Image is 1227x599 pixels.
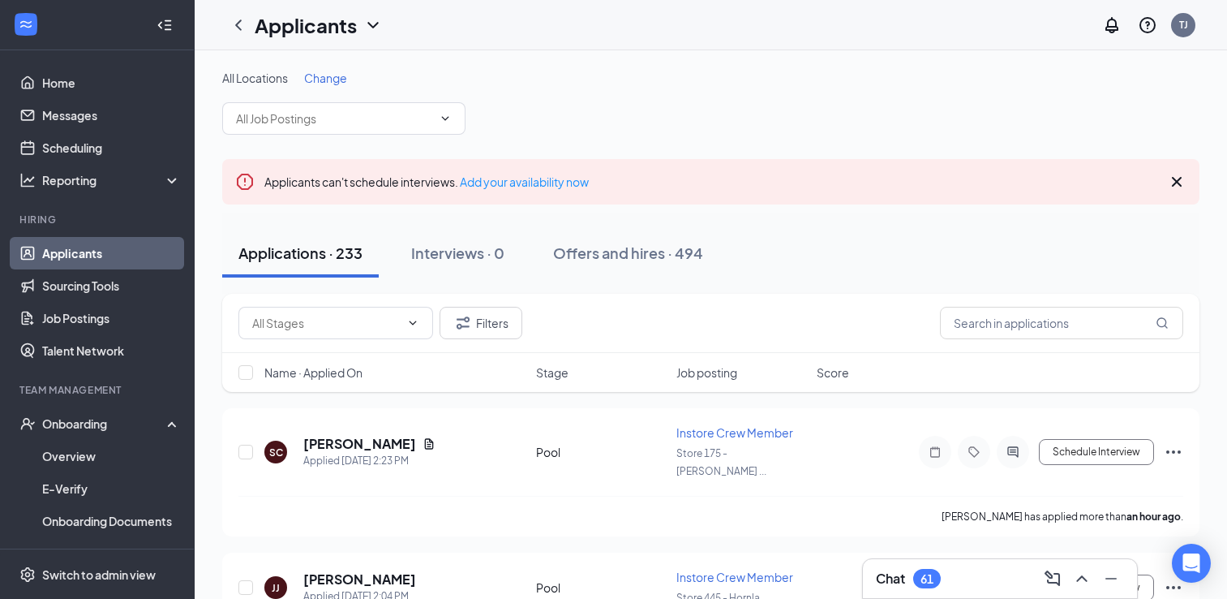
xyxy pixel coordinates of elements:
[920,572,933,586] div: 61
[1164,442,1183,462] svg: Ellipses
[42,440,181,472] a: Overview
[42,302,181,334] a: Job Postings
[925,446,945,459] svg: Note
[19,383,178,397] div: Team Management
[817,364,849,381] span: Score
[1069,566,1095,592] button: ChevronUp
[255,11,357,39] h1: Applicants
[876,570,905,588] h3: Chat
[440,307,522,339] button: Filter Filters
[229,15,248,35] svg: ChevronLeft
[42,99,181,131] a: Messages
[269,446,283,459] div: SC
[42,131,181,164] a: Scheduling
[42,334,181,367] a: Talent Network
[42,237,181,269] a: Applicants
[964,446,984,459] svg: Tag
[363,15,383,35] svg: ChevronDown
[1167,172,1186,192] svg: Cross
[235,172,255,192] svg: Error
[238,243,363,263] div: Applications · 233
[553,243,703,263] div: Offers and hires · 494
[42,537,181,570] a: Activity log
[42,567,156,583] div: Switch to admin view
[453,313,473,333] svg: Filter
[19,172,36,188] svg: Analysis
[303,435,416,453] h5: [PERSON_NAME]
[423,437,435,450] svg: Document
[1003,446,1023,459] svg: ActiveChat
[42,416,167,432] div: Onboarding
[536,444,667,460] div: Pool
[1172,544,1211,583] div: Open Intercom Messenger
[264,175,589,189] span: Applicants can't schedule interviews.
[676,447,766,477] span: Store 175 - [PERSON_NAME] ...
[1156,317,1169,330] svg: MagnifyingGlass
[676,425,793,440] span: Instore Crew Member
[19,416,36,432] svg: UserCheck
[304,71,347,85] span: Change
[676,570,793,584] span: Instore Crew Member
[1098,566,1124,592] button: Minimize
[42,269,181,302] a: Sourcing Tools
[19,213,178,226] div: Hiring
[1102,15,1122,35] svg: Notifications
[42,172,182,188] div: Reporting
[303,571,416,588] h5: [PERSON_NAME]
[940,307,1183,339] input: Search in applications
[1179,18,1188,32] div: TJ
[303,453,435,469] div: Applied [DATE] 2:23 PM
[19,567,36,583] svg: Settings
[1040,566,1066,592] button: ComposeMessage
[439,112,452,125] svg: ChevronDown
[1039,439,1154,465] button: Schedule Interview
[42,505,181,537] a: Onboarding Documents
[1072,569,1092,588] svg: ChevronUp
[411,243,504,263] div: Interviews · 0
[536,364,568,381] span: Stage
[1101,569,1121,588] svg: Minimize
[676,364,737,381] span: Job posting
[272,581,280,595] div: JJ
[236,110,432,127] input: All Job Postings
[18,16,34,32] svg: WorkstreamLogo
[406,317,419,330] svg: ChevronDown
[1164,578,1183,597] svg: Ellipses
[1043,569,1062,588] svg: ComposeMessage
[42,472,181,505] a: E-Verify
[536,580,667,596] div: Pool
[42,67,181,99] a: Home
[460,175,589,189] a: Add your availability now
[942,510,1183,524] p: [PERSON_NAME] has applied more than .
[264,364,363,381] span: Name · Applied On
[252,314,400,332] input: All Stages
[1138,15,1157,35] svg: QuestionInfo
[222,71,288,85] span: All Locations
[157,17,173,33] svg: Collapse
[1126,511,1181,523] b: an hour ago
